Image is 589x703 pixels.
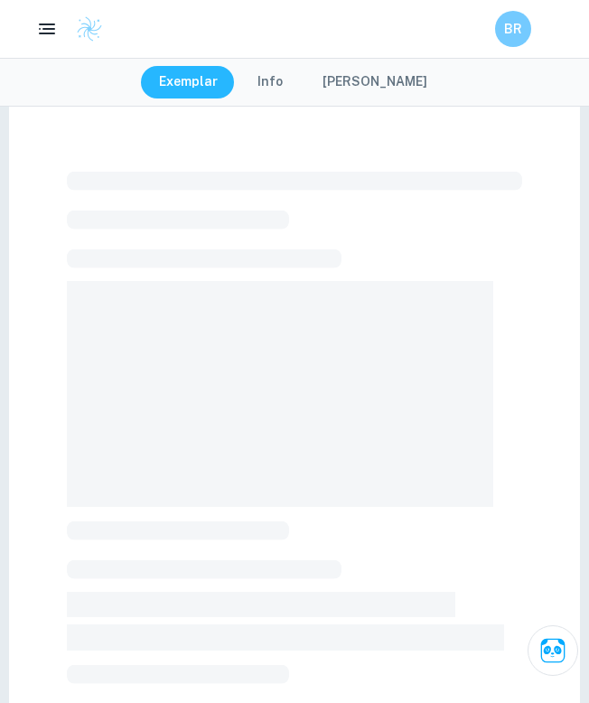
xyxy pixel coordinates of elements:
button: BR [495,11,531,47]
button: [PERSON_NAME] [304,66,445,98]
a: Clastify logo [65,15,103,42]
img: Clastify logo [76,15,103,42]
h6: BR [503,19,524,39]
button: Info [239,66,301,98]
button: Ask Clai [528,625,578,676]
button: Exemplar [141,66,236,98]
